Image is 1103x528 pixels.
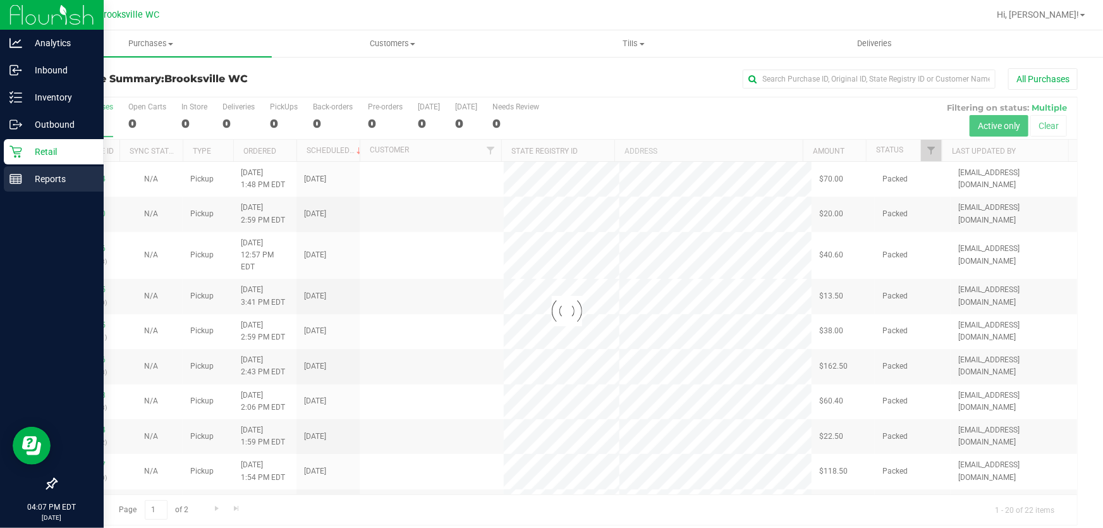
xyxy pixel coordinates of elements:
inline-svg: Outbound [9,118,22,131]
a: Tills [513,30,755,57]
h3: Purchase Summary: [56,73,396,85]
span: Customers [272,38,513,49]
inline-svg: Retail [9,145,22,158]
inline-svg: Inventory [9,91,22,104]
span: Brooksville WC [99,9,160,20]
span: Purchases [30,38,272,49]
inline-svg: Analytics [9,37,22,49]
input: Search Purchase ID, Original ID, State Registry ID or Customer Name... [743,70,996,89]
a: Deliveries [754,30,996,57]
p: [DATE] [6,513,98,522]
inline-svg: Inbound [9,64,22,77]
p: Reports [22,171,98,187]
a: Customers [272,30,513,57]
span: Hi, [PERSON_NAME]! [997,9,1079,20]
p: 04:07 PM EDT [6,501,98,513]
iframe: Resource center [13,427,51,465]
span: Brooksville WC [164,73,248,85]
p: Analytics [22,35,98,51]
button: All Purchases [1008,68,1078,90]
span: Tills [514,38,754,49]
p: Inbound [22,63,98,78]
p: Inventory [22,90,98,105]
p: Retail [22,144,98,159]
inline-svg: Reports [9,173,22,185]
p: Outbound [22,117,98,132]
span: Deliveries [841,38,910,49]
a: Purchases [30,30,272,57]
